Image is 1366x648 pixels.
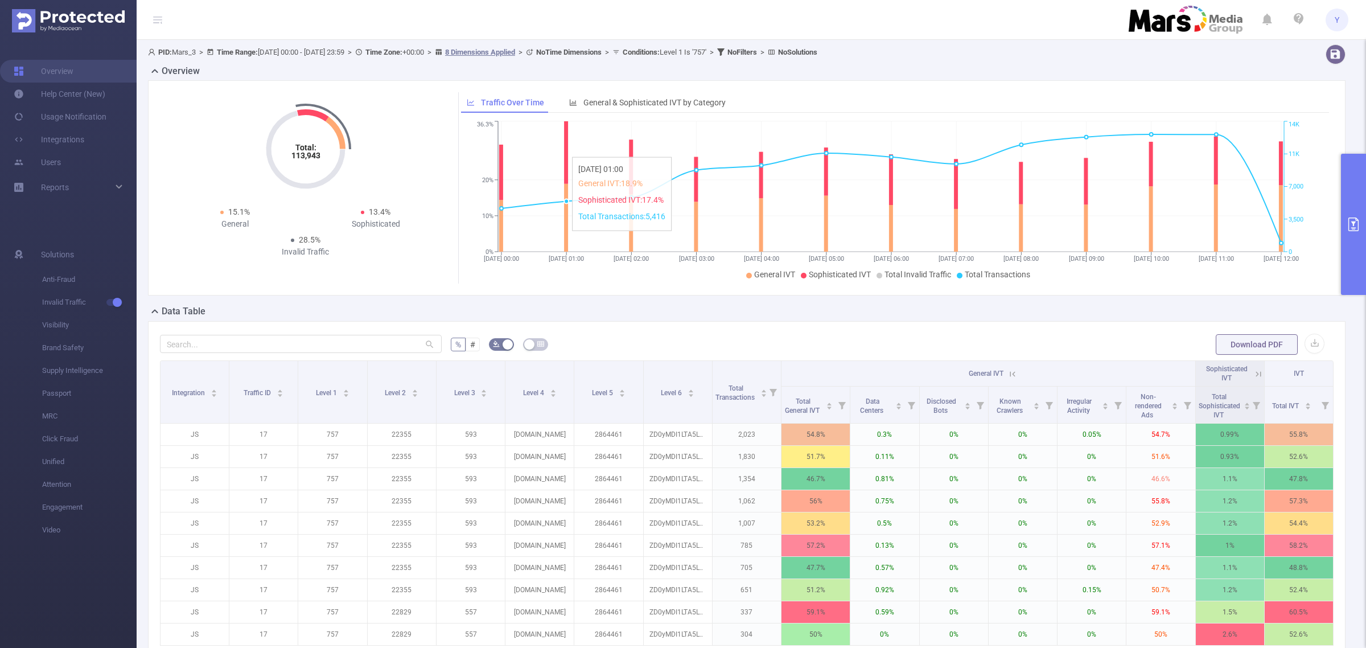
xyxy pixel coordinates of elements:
[481,392,487,396] i: icon: caret-down
[1305,401,1311,408] div: Sort
[574,557,643,579] p: 2864461
[455,340,461,349] span: %
[162,305,205,318] h2: Data Table
[574,468,643,490] p: 2864461
[485,248,493,256] tspan: 0%
[299,235,320,244] span: 28.5%
[989,468,1057,490] p: 0%
[874,255,909,263] tspan: [DATE] 06:00
[743,255,779,263] tspan: [DATE] 04:00
[14,60,73,83] a: Overview
[1244,405,1250,408] i: icon: caret-down
[920,446,988,467] p: 0%
[437,424,505,445] p: 593
[505,535,574,556] p: [DOMAIN_NAME]
[1265,535,1333,556] p: 58.2%
[850,424,919,445] p: 0.3%
[1034,401,1040,404] i: icon: caret-up
[644,512,712,534] p: ZD0yMDI1LTA5LTA2Iy0jaD04Iy0jcj0yMjM1NSMtI2M9VFIjLSN2PUFwcCMtI3M9MjYjLSNkbXU9TmVmaXMrWWVtZWsrVGFya...
[781,512,850,534] p: 53.2%
[14,128,84,151] a: Integrations
[537,341,544,347] i: icon: table
[713,490,781,512] p: 1,062
[1135,393,1162,419] span: Non-rendered Ads
[505,512,574,534] p: [DOMAIN_NAME]
[1289,150,1299,158] tspan: 11K
[1126,424,1195,445] p: 54.7%
[781,535,850,556] p: 57.2%
[298,468,367,490] p: 757
[760,392,767,396] i: icon: caret-down
[1034,405,1040,408] i: icon: caret-down
[549,255,584,263] tspan: [DATE] 01:00
[688,388,694,391] i: icon: caret-up
[445,48,515,56] u: 8 Dimensions Applied
[298,446,367,467] p: 757
[482,212,493,220] tspan: 10%
[1196,424,1264,445] p: 0.99%
[481,98,544,107] span: Traffic Over Time
[574,446,643,467] p: 2864461
[623,48,706,56] span: Level 1 Is '757'
[229,468,298,490] p: 17
[368,446,436,467] p: 22355
[1068,255,1104,263] tspan: [DATE] 09:00
[467,99,475,106] i: icon: line-chart
[569,99,577,106] i: icon: bar-chart
[644,557,712,579] p: ZD0yMDI1LTA5LTA2Iy0jaD02Iy0jcj0yMjM1NSMtI2M9VFIjLSN2PUFwcCMtI3M9MjYjLSNkbXU9TmVmaXMrWWVtZWsrVGFya...
[1058,557,1126,579] p: 0%
[480,388,487,395] div: Sort
[160,335,442,353] input: Search...
[1102,405,1109,408] i: icon: caret-down
[42,405,137,428] span: MRC
[1126,535,1195,556] p: 57.1%
[368,535,436,556] p: 22355
[1102,401,1109,408] div: Sort
[920,557,988,579] p: 0%
[1196,512,1264,534] p: 1.2%
[920,579,988,601] p: 0%
[713,579,781,601] p: 651
[895,405,902,408] i: icon: caret-down
[291,151,320,160] tspan: 113,943
[228,207,250,216] span: 15.1%
[505,468,574,490] p: [DOMAIN_NAME]
[1265,446,1333,467] p: 52.6%
[1171,401,1178,408] div: Sort
[482,177,493,184] tspan: 20%
[989,535,1057,556] p: 0%
[920,424,988,445] p: 0%
[1198,255,1233,263] tspan: [DATE] 11:00
[229,424,298,445] p: 17
[12,9,125,32] img: Protected Media
[161,535,229,556] p: JS
[158,48,172,56] b: PID:
[437,579,505,601] p: 593
[781,468,850,490] p: 46.7%
[706,48,717,56] span: >
[298,512,367,534] p: 757
[1196,557,1264,579] p: 1.1%
[1305,401,1311,404] i: icon: caret-up
[644,490,712,512] p: ZD0yMDI1LTA5LTA2Iy0jaD01Iy0jcj0yMjM1NSMtI2M9VFIjLSN2PUFwcCMtI3M9MjYjLSNkbXU9TmVmaXMrWWVtZWsrVGFya...
[826,401,833,408] div: Sort
[808,255,844,263] tspan: [DATE] 05:00
[493,341,500,347] i: icon: bg-colors
[211,392,217,396] i: icon: caret-down
[1196,468,1264,490] p: 1.1%
[505,424,574,445] p: [DOMAIN_NAME]
[760,388,767,391] i: icon: caret-up
[592,389,615,397] span: Level 5
[148,48,817,56] span: Mars_3 [DATE] 00:00 - [DATE] 23:59 +00:00
[235,246,376,258] div: Invalid Traffic
[1265,490,1333,512] p: 57.3%
[602,48,612,56] span: >
[1058,468,1126,490] p: 0%
[754,270,795,279] span: General IVT
[809,270,871,279] span: Sophisticated IVT
[161,468,229,490] p: JS
[14,83,105,105] a: Help Center (New)
[505,446,574,467] p: [DOMAIN_NAME]
[623,48,660,56] b: Conditions :
[298,490,367,512] p: 757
